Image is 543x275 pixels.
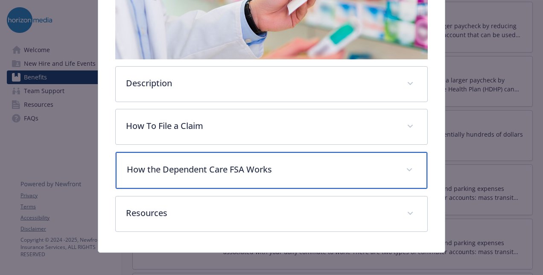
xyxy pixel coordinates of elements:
div: How To File a Claim [116,109,427,144]
p: Description [126,77,397,90]
div: Description [116,67,427,102]
div: Resources [116,196,427,231]
p: How the Dependent Care FSA Works [127,163,396,176]
p: How To File a Claim [126,120,397,132]
p: Resources [126,207,397,219]
div: How the Dependent Care FSA Works [116,152,427,189]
